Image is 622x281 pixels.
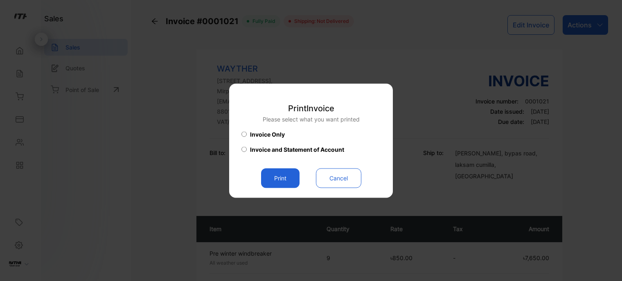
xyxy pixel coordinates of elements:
[263,115,360,123] p: Please select what you want printed
[250,130,285,138] span: Invoice Only
[263,102,360,114] p: Print Invoice
[316,168,361,188] button: Cancel
[250,145,344,153] span: Invoice and Statement of Account
[261,168,300,188] button: Print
